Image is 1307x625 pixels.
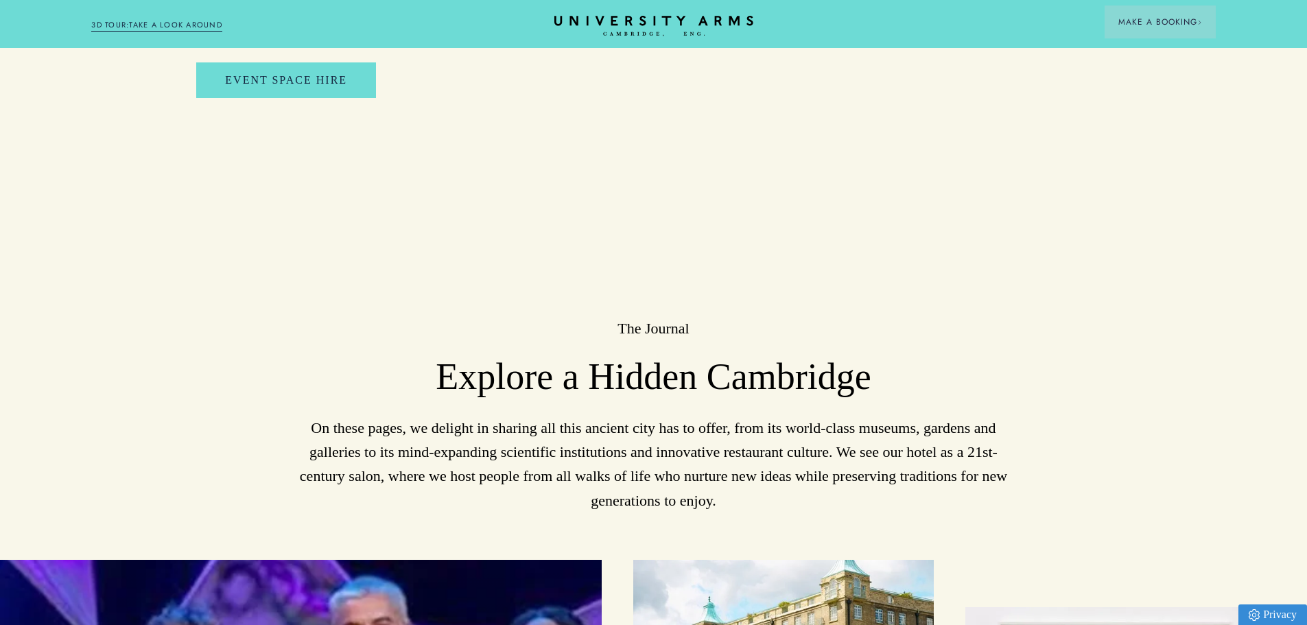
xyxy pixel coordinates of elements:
[91,19,222,32] a: 3D TOUR:TAKE A LOOK AROUND
[554,16,753,37] a: Home
[1118,16,1202,28] span: Make a Booking
[1238,604,1307,625] a: Privacy
[196,318,1111,339] h2: The Journal
[196,62,376,98] a: Event Space Hire
[1197,20,1202,25] img: Arrow icon
[196,416,1111,512] p: On these pages, we delight in sharing all this ancient city has to offer, from its world-class mu...
[1105,5,1216,38] button: Make a BookingArrow icon
[196,355,1111,400] h3: Explore a Hidden Cambridge
[1249,609,1260,621] img: Privacy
